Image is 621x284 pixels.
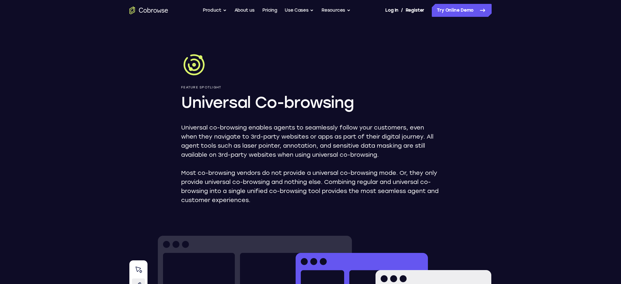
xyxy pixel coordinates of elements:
[181,123,440,159] p: Universal co-browsing enables agents to seamlessly follow your customers, even when they navigate...
[181,85,440,89] p: Feature Spotlight
[181,52,207,78] img: Universal Co-browsing
[401,6,403,14] span: /
[432,4,492,17] a: Try Online Demo
[181,92,440,113] h1: Universal Co-browsing
[406,4,424,17] a: Register
[285,4,314,17] button: Use Cases
[181,168,440,205] p: Most co-browsing vendors do not provide a universal co-browsing mode. Or, they only provide unive...
[321,4,351,17] button: Resources
[234,4,255,17] a: About us
[385,4,398,17] a: Log In
[129,6,168,14] a: Go to the home page
[262,4,277,17] a: Pricing
[203,4,227,17] button: Product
